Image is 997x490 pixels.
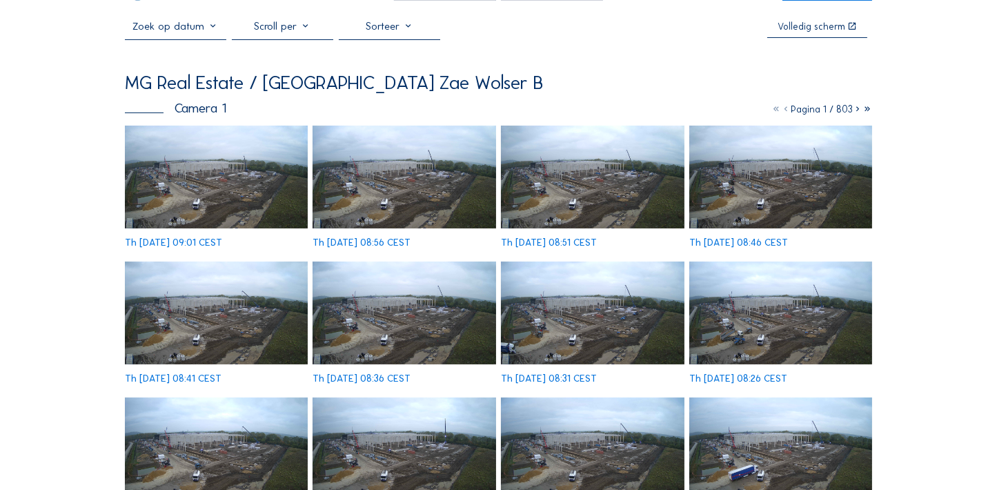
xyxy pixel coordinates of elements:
[313,126,495,228] img: image_53696181
[689,374,787,384] div: Th [DATE] 08:26 CEST
[501,262,684,364] img: image_53695532
[125,238,222,248] div: Th [DATE] 09:01 CEST
[791,104,853,115] span: Pagina 1 / 803
[689,126,872,228] img: image_53695927
[313,238,411,248] div: Th [DATE] 08:56 CEST
[501,374,597,384] div: Th [DATE] 08:31 CEST
[125,101,226,115] div: Camera 1
[501,126,684,228] img: image_53696057
[125,20,226,32] input: Zoek op datum 󰅀
[689,262,872,364] img: image_53695383
[125,374,221,384] div: Th [DATE] 08:41 CEST
[778,22,845,32] div: Volledig scherm
[313,262,495,364] img: image_53695673
[125,262,308,364] img: image_53695810
[501,238,597,248] div: Th [DATE] 08:51 CEST
[125,73,543,92] div: MG Real Estate / [GEOGRAPHIC_DATA] Zae Wolser B
[313,374,411,384] div: Th [DATE] 08:36 CEST
[689,238,788,248] div: Th [DATE] 08:46 CEST
[125,126,308,228] img: image_53696313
